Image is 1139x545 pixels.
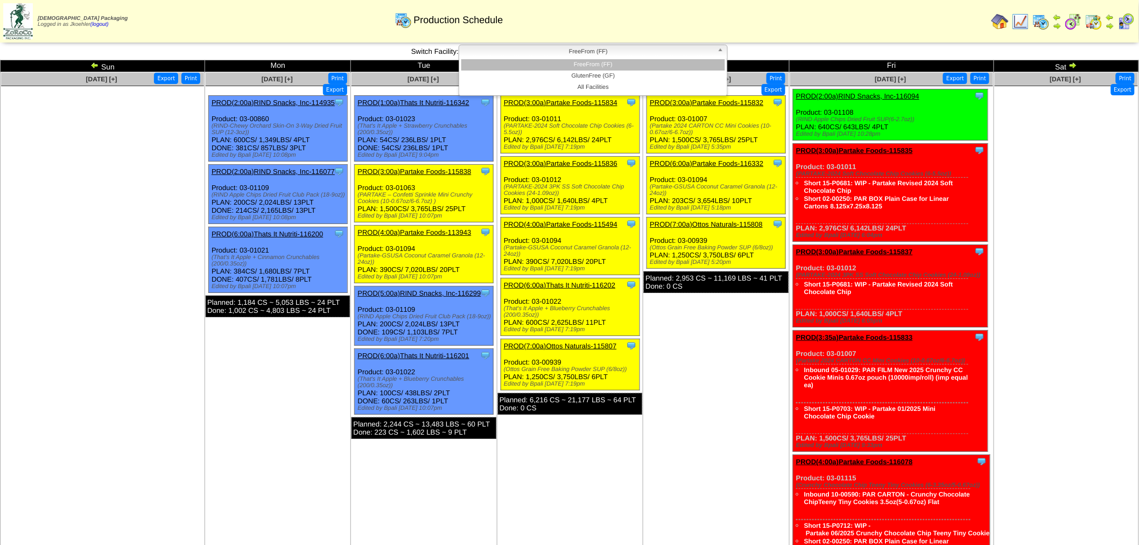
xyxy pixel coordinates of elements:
div: (RIND Apple Chips Dried Fruit SUP(6-2.7oz)) [796,116,988,123]
a: (logout) [90,22,109,27]
td: Mon [205,60,351,72]
div: (RIND Apple Chips Dried Fruit Club Pack (18-9oz)) [212,192,347,198]
a: Short 15-P0712: WIP ‐ Partake 06/2025 Crunchy Chocolate Chip Teeny Tiny Cookie [804,522,990,537]
div: Planned: 2,244 CS ~ 13,483 LBS ~ 60 PLT Done: 223 CS ~ 1,602 LBS ~ 9 PLT [351,417,496,439]
a: Short 15-P0703: WIP - Partake 01/2025 Mini Chocolate Chip Cookie [804,405,936,420]
div: (PARTAKE-2024 Soft Chocolate Chip Cookies (6-5.5oz)) [504,123,639,136]
img: Tooltip [974,90,985,101]
a: PROD(3:00a)Partake Foods-115838 [357,167,471,176]
div: Edited by Bpali [DATE] 6:04pm [796,232,988,239]
div: (That's It Apple + Cinnamon Crunchables (200/0.35oz)) [212,254,347,267]
button: Print [767,73,785,84]
div: (Partake-GSUSA Coconut Caramel Granola (12-24oz)) [650,184,785,197]
div: Product: 03-01108 PLAN: 640CS / 643LBS / 4PLT [793,89,988,141]
div: Edited by Bpali [DATE] 9:33pm [796,442,988,449]
img: Tooltip [976,456,987,467]
div: Product: 03-01094 PLAN: 390CS / 7,020LBS / 20PLT [355,226,494,283]
a: Inbound 05-01029: PAR FILM New 2025 Crunchy CC Cookie Minis 0.67oz pouch (10000imp/roll) (imp equ... [804,366,968,389]
img: arrowleft.gif [90,61,99,69]
div: (Partake 2024 CARTON CC Mini Cookies (10-0.67oz/6-6.7oz)) [796,358,988,364]
span: Logged in as Jkoehler [38,16,128,27]
img: Tooltip [334,228,344,239]
img: arrowright.gif [1106,22,1114,30]
img: Tooltip [772,97,783,108]
div: Edited by Bpali [DATE] 10:07pm [357,405,493,411]
img: Tooltip [480,288,491,298]
div: Edited by Bpali [DATE] 10:07pm [357,274,493,280]
div: Edited by Bpali [DATE] 7:19pm [504,381,639,387]
a: [DATE] [+] [1050,75,1081,83]
img: Tooltip [974,145,985,156]
a: PROD(2:00a)RIND Snacks, Inc-116094 [796,92,919,100]
a: PROD(6:00a)Thats It Nutriti-116200 [212,230,323,238]
div: Product: 03-01011 PLAN: 2,976CS / 6,142LBS / 24PLT [793,144,988,242]
div: Edited by Bpali [DATE] 10:07pm [357,213,493,219]
img: Tooltip [772,219,783,229]
a: PROD(3:00a)Partake Foods-115836 [504,159,617,167]
img: Tooltip [480,350,491,361]
img: calendarprod.gif [1032,13,1050,30]
div: Product: 03-00939 PLAN: 1,250CS / 3,750LBS / 6PLT [647,218,786,269]
div: Product: 03-01007 PLAN: 1,500CS / 3,765LBS / 25PLT [647,96,786,153]
div: (Ottos Grain Free Baking Powder SUP (6/8oz)) [504,366,639,373]
div: Product: 03-01012 PLAN: 1,000CS / 1,640LBS / 4PLT [501,157,639,214]
div: Edited by Bpali [DATE] 5:18pm [650,205,785,211]
a: [DATE] [+] [262,75,293,83]
div: (That's It Apple + Blueberry Crunchables (200/0.35oz)) [357,376,493,389]
img: Tooltip [974,246,985,257]
div: Planned: 1,184 CS ~ 5,053 LBS ~ 24 PLT Done: 1,002 CS ~ 4,803 LBS ~ 24 PLT [206,296,350,317]
img: Tooltip [334,97,344,108]
div: (RIND-Chewy Orchard Skin-On 3-Way Dried Fruit SUP (12-3oz)) [212,123,347,136]
img: Tooltip [626,158,637,169]
div: Edited by Bpali [DATE] 7:19pm [504,144,639,150]
button: Export [943,73,967,84]
img: calendarcustomer.gif [1117,13,1135,30]
div: Edited by Bpali [DATE] 7:19pm [504,326,639,333]
div: (RIND Apple Chips Dried Fruit Club Pack (18-9oz)) [357,313,493,320]
a: PROD(7:00a)Ottos Naturals-115807 [504,342,617,350]
img: calendarinout.gif [1085,13,1102,30]
a: PROD(4:00a)Partake Foods-116078 [796,458,913,466]
button: Export [762,84,786,95]
a: [DATE] [+] [86,75,117,83]
div: Product: 03-01011 PLAN: 2,976CS / 6,142LBS / 24PLT [501,96,639,153]
div: (Ottos Grain Free Baking Powder SUP (6/8oz)) [650,244,785,251]
div: (Partake-GSUSA Coconut Caramel Granola (12-24oz)) [357,253,493,265]
img: line_graph.gif [1012,13,1029,30]
img: Tooltip [626,340,637,351]
img: calendarblend.gif [1065,13,1082,30]
div: (PARTAKE-2024 3PK SS Soft Chocolate Chip Cookies (24-1.09oz)) [796,272,988,278]
div: Edited by Bpali [DATE] 5:20pm [650,259,785,265]
a: PROD(3:00a)Partake Foods-115835 [796,146,913,155]
a: Short 15-P0681: WIP - Partake Revised 2024 Soft Chocolate Chip [804,281,953,296]
div: Planned: 6,216 CS ~ 21,177 LBS ~ 64 PLT Done: 0 CS [498,393,642,415]
span: [DEMOGRAPHIC_DATA] Packaging [38,16,128,22]
td: Sat [994,60,1138,72]
img: Tooltip [626,280,637,290]
div: (That's It Apple + Strawberry Crunchables (200/0.35oz)) [357,123,493,136]
div: (PARTAKE-2024 Soft Chocolate Chip Cookies (6-5.5oz)) [796,171,988,177]
li: GlutenFree (GF) [461,71,725,82]
img: Tooltip [626,97,637,108]
div: (PARTAKE – Confetti Sprinkle Mini Crunchy Cookies (10-0.67oz/6-6.7oz) ) [357,192,493,205]
div: Product: 03-00860 PLAN: 600CS / 1,349LBS / 4PLT DONE: 381CS / 857LBS / 3PLT [209,96,348,162]
div: Product: 03-01007 PLAN: 1,500CS / 3,765LBS / 25PLT [793,331,988,452]
img: arrowright.gif [1068,61,1077,69]
td: Fri [789,60,994,72]
img: Tooltip [974,332,985,343]
a: PROD(6:00a)Thats It Nutriti-116201 [357,352,469,360]
img: Tooltip [626,219,637,229]
img: Tooltip [334,166,344,177]
button: Print [971,73,989,84]
span: [DATE] [+] [407,75,439,83]
button: Print [1116,73,1135,84]
li: All Facilities [461,82,725,93]
div: Product: 03-01022 PLAN: 100CS / 438LBS / 2PLT DONE: 60CS / 263LBS / 1PLT [355,349,494,415]
div: Edited by Bpali [DATE] 7:19pm [504,205,639,211]
li: FreeFrom (FF) [461,59,725,71]
div: (PARTAKE-2024 3PK SS Soft Chocolate Chip Cookies (24-1.09oz)) [504,184,639,197]
div: Edited by Bpali [DATE] 6:05pm [796,318,988,324]
span: FreeFrom (FF) [463,45,713,58]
